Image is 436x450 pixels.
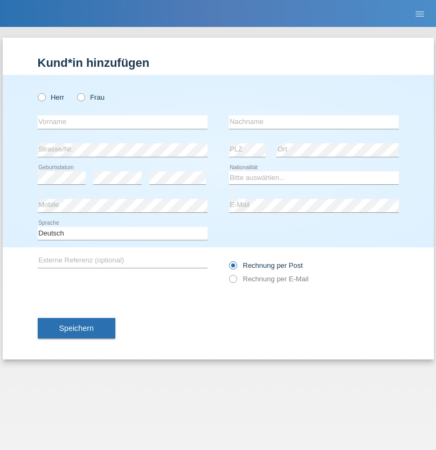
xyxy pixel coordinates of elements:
label: Rechnung per Post [229,261,303,269]
label: Rechnung per E-Mail [229,275,309,283]
input: Herr [38,93,45,100]
button: Speichern [38,318,115,338]
input: Rechnung per Post [229,261,236,275]
h1: Kund*in hinzufügen [38,56,399,70]
i: menu [414,9,425,19]
input: Frau [77,93,84,100]
label: Frau [77,93,105,101]
a: menu [409,10,431,17]
input: Rechnung per E-Mail [229,275,236,288]
label: Herr [38,93,65,101]
span: Speichern [59,324,94,333]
